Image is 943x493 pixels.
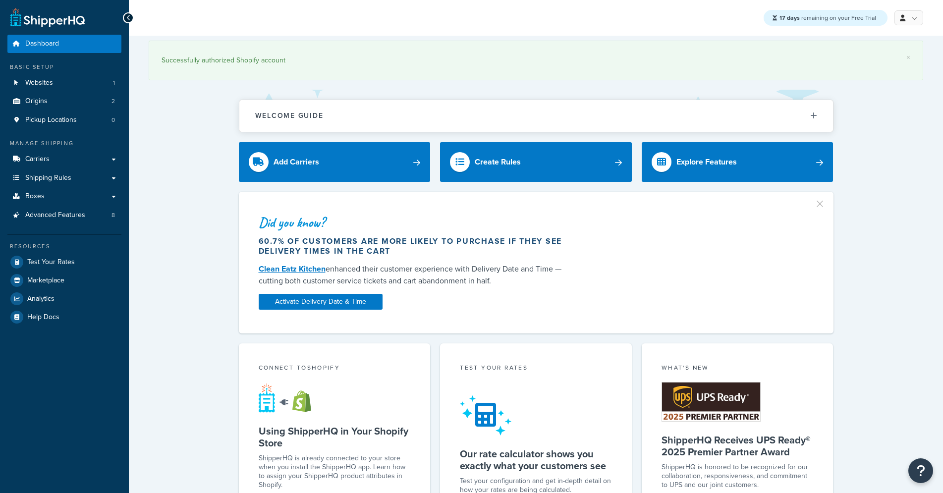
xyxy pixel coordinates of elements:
[908,458,933,483] button: Open Resource Center
[111,211,115,219] span: 8
[662,363,814,375] div: What's New
[7,35,121,53] a: Dashboard
[7,74,121,92] li: Websites
[779,13,876,22] span: remaining on your Free Trial
[27,276,64,285] span: Marketplace
[25,40,59,48] span: Dashboard
[255,112,324,119] h2: Welcome Guide
[662,434,814,458] h5: ShipperHQ Receives UPS Ready® 2025 Premier Partner Award
[259,236,572,256] div: 60.7% of customers are more likely to purchase if they see delivery times in the cart
[25,192,45,201] span: Boxes
[642,142,833,182] a: Explore Features
[7,187,121,206] a: Boxes
[27,258,75,267] span: Test Your Rates
[25,116,77,124] span: Pickup Locations
[259,263,326,274] a: Clean Eatz Kitchen
[7,253,121,271] a: Test Your Rates
[27,313,59,322] span: Help Docs
[779,13,800,22] strong: 17 days
[7,74,121,92] a: Websites1
[259,425,411,449] h5: Using ShipperHQ in Your Shopify Store
[7,272,121,289] a: Marketplace
[7,206,121,224] a: Advanced Features8
[7,139,121,148] div: Manage Shipping
[274,155,319,169] div: Add Carriers
[906,54,910,61] a: ×
[7,111,121,129] li: Pickup Locations
[259,454,411,490] p: ShipperHQ is already connected to your store when you install the ShipperHQ app. Learn how to ass...
[113,79,115,87] span: 1
[475,155,521,169] div: Create Rules
[27,295,55,303] span: Analytics
[460,448,612,472] h5: Our rate calculator shows you exactly what your customers see
[259,263,572,287] div: enhanced their customer experience with Delivery Date and Time — cutting both customer service ti...
[7,308,121,326] a: Help Docs
[7,92,121,110] li: Origins
[7,169,121,187] a: Shipping Rules
[7,150,121,168] a: Carriers
[25,174,71,182] span: Shipping Rules
[7,290,121,308] a: Analytics
[7,242,121,251] div: Resources
[259,383,321,413] img: connect-shq-shopify-9b9a8c5a.svg
[25,155,50,164] span: Carriers
[259,216,572,229] div: Did you know?
[7,206,121,224] li: Advanced Features
[7,92,121,110] a: Origins2
[111,97,115,106] span: 2
[460,363,612,375] div: Test your rates
[162,54,910,67] div: Successfully authorized Shopify account
[25,97,48,106] span: Origins
[440,142,632,182] a: Create Rules
[259,363,411,375] div: Connect to Shopify
[111,116,115,124] span: 0
[676,155,737,169] div: Explore Features
[7,63,121,71] div: Basic Setup
[7,111,121,129] a: Pickup Locations0
[25,79,53,87] span: Websites
[259,294,383,310] a: Activate Delivery Date & Time
[239,100,833,131] button: Welcome Guide
[239,142,431,182] a: Add Carriers
[662,463,814,490] p: ShipperHQ is honored to be recognized for our collaboration, responsiveness, and commitment to UP...
[25,211,85,219] span: Advanced Features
